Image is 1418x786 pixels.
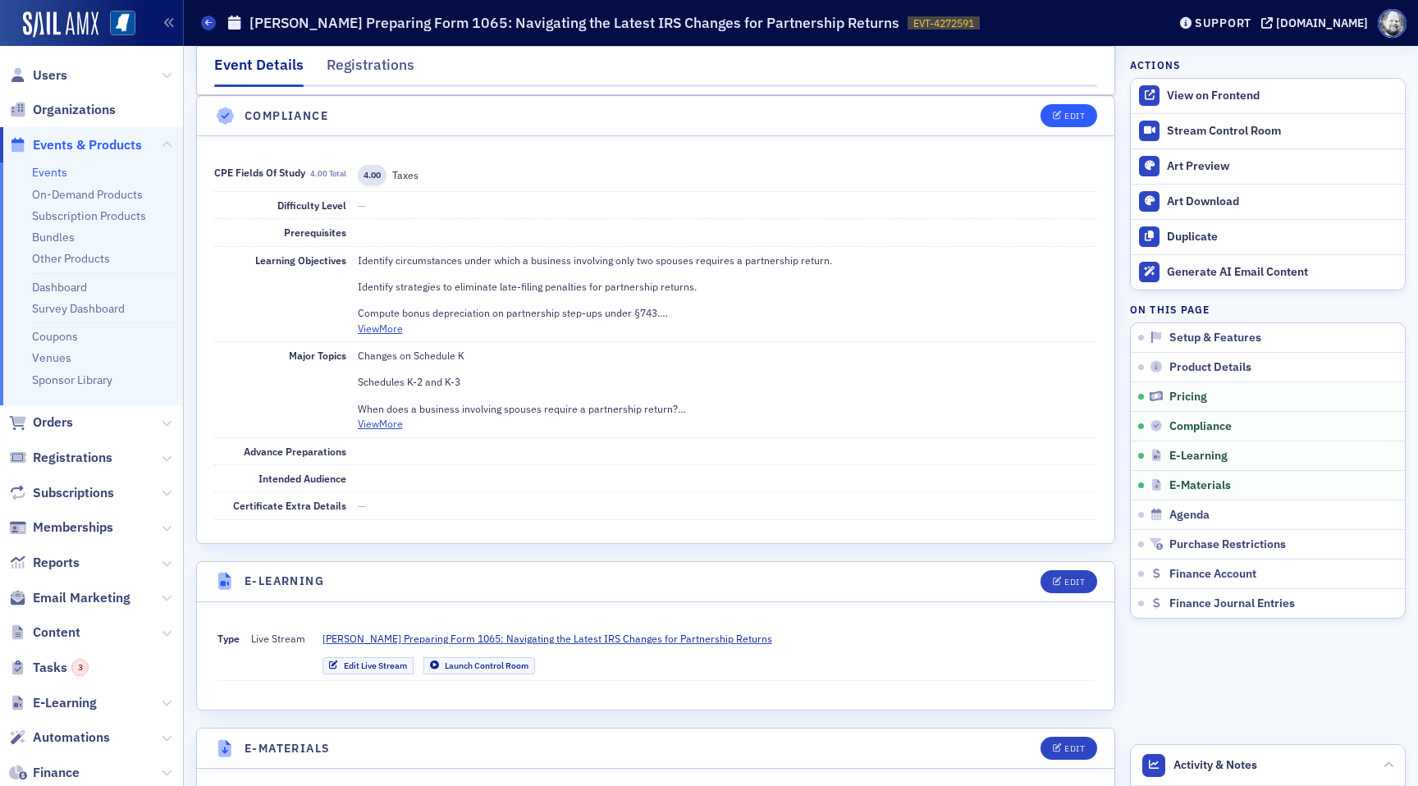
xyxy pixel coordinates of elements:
span: Activity & Notes [1173,756,1257,774]
span: Certificate Extra Details [233,499,346,512]
a: Dashboard [32,280,87,295]
button: Edit [1041,104,1097,127]
p: Schedules K-2 and K-3 [358,374,1098,389]
span: Setup & Features [1169,331,1261,345]
div: Edit [1064,112,1085,121]
span: Users [33,66,67,85]
span: Learning Objectives [255,254,346,267]
span: Taxes [392,168,419,181]
span: Product Details [1169,360,1251,375]
a: Registrations [9,449,112,467]
a: Art Preview [1131,149,1405,184]
div: Art Preview [1167,159,1397,174]
span: Reports [33,554,80,572]
a: Survey Dashboard [32,301,125,316]
a: [PERSON_NAME] Preparing Form 1065: Navigating the Latest IRS Changes for Partnership Returns [322,631,784,646]
span: EVT-4272591 [913,16,974,30]
a: View on Frontend [1131,79,1405,113]
div: Duplicate [1167,230,1397,244]
span: Subscriptions [33,484,114,502]
a: Orders [9,414,73,432]
span: Content [33,624,80,642]
a: Coupons [32,329,78,344]
span: Memberships [33,519,113,537]
span: — [358,199,366,212]
span: Purchase Restrictions [1169,537,1286,552]
a: Events [32,165,67,180]
span: CPE Fields of Study [214,166,345,179]
span: [PERSON_NAME] Preparing Form 1065: Navigating the Latest IRS Changes for Partnership Returns [322,631,772,646]
h4: On this page [1130,302,1406,317]
span: 4.00 [358,165,387,185]
span: Events & Products [33,136,142,154]
span: E-Learning [1169,449,1228,464]
span: Pricing [1169,390,1207,404]
p: Identify circumstances under which a business involving only two spouses requires a partnership r... [358,253,1098,267]
a: Events & Products [9,136,142,154]
a: Automations [9,729,110,747]
a: Other Products [32,251,110,266]
span: Orders [33,414,73,432]
h4: Actions [1130,57,1181,72]
div: [DOMAIN_NAME] [1276,16,1368,30]
a: Reports [9,554,80,572]
div: Edit [1064,578,1085,587]
button: [DOMAIN_NAME] [1261,17,1374,29]
span: Tasks [33,659,89,677]
a: E-Learning [9,694,97,712]
span: Agenda [1169,508,1210,523]
button: Generate AI Email Content [1131,254,1405,290]
span: Intended Audience [258,472,346,485]
span: — [358,499,366,512]
button: Duplicate [1131,219,1405,254]
span: Difficulty Level [277,199,346,212]
span: Profile [1378,9,1407,38]
span: Email Marketing [33,589,130,607]
button: ViewMore [358,416,403,431]
div: Generate AI Email Content [1167,265,1397,280]
p: When does a business involving spouses require a partnership return? [358,401,1098,416]
div: Registrations [327,54,414,85]
a: Bundles [32,230,75,244]
span: Finance Journal Entries [1169,596,1295,611]
a: Venues [32,350,71,365]
span: Advance Preparations [244,445,346,458]
div: 3 [71,659,89,676]
a: Content [9,624,80,642]
span: Automations [33,729,110,747]
a: On-Demand Products [32,187,143,202]
span: Type [217,632,240,645]
a: Organizations [9,101,116,119]
h4: E-Materials [245,740,330,757]
h1: [PERSON_NAME] Preparing Form 1065: Navigating the Latest IRS Changes for Partnership Returns [249,13,899,33]
a: Memberships [9,519,113,537]
a: Tasks3 [9,659,89,677]
span: Major Topics [289,349,346,362]
span: Prerequisites [284,226,346,239]
div: Event Details [214,54,304,87]
button: Edit [1041,570,1097,593]
p: Compute bonus depreciation on partnership step-ups under §743. [358,305,1098,320]
a: Subscription Products [32,208,146,223]
a: View Homepage [98,11,135,39]
a: Art Download [1131,184,1405,219]
span: Registrations [33,449,112,467]
button: Edit [1041,737,1097,760]
h4: E-Learning [245,573,324,590]
a: Subscriptions [9,484,114,502]
img: SailAMX [23,11,98,38]
h4: Compliance [245,107,328,125]
div: Art Download [1167,194,1397,209]
span: E-Learning [33,694,97,712]
span: 4.00 total [310,168,346,179]
button: ViewMore [358,321,403,336]
a: Sponsor Library [32,372,112,387]
p: Changes on Schedule K [358,348,1098,363]
a: Email Marketing [9,589,130,607]
div: Stream Control Room [1167,124,1397,139]
div: Support [1195,16,1251,30]
span: E-Materials [1169,478,1231,493]
a: Launch Control Room [423,657,535,674]
span: Organizations [33,101,116,119]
